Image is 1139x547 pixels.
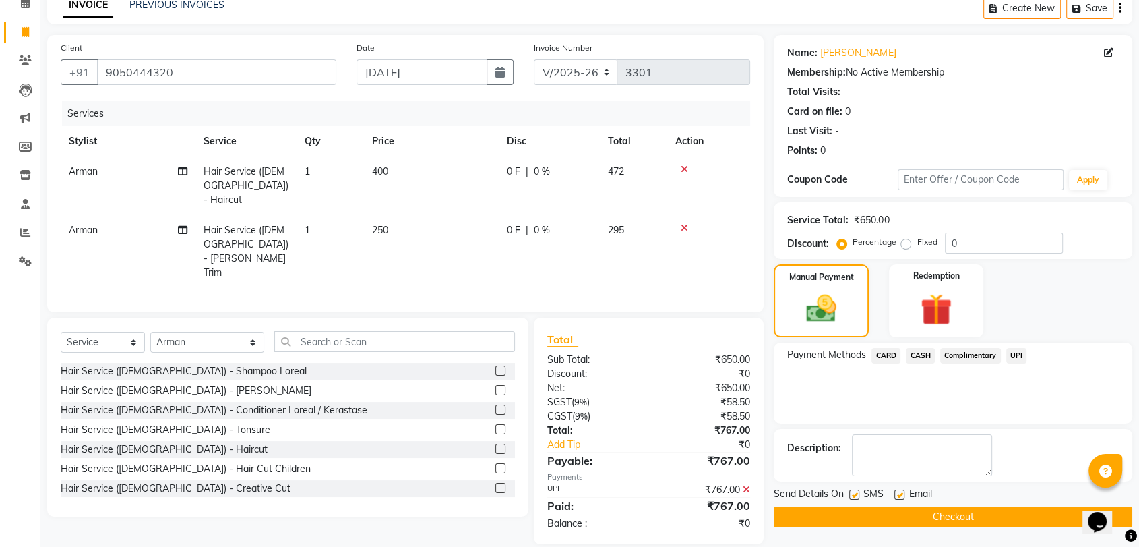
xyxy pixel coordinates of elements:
span: 9% [575,411,588,422]
div: Total Visits: [787,85,840,99]
div: ₹767.00 [649,483,761,497]
div: ₹650.00 [649,353,761,367]
div: ₹58.50 [649,409,761,424]
div: ₹767.00 [649,424,761,438]
div: 0 [845,105,851,119]
div: ₹58.50 [649,395,761,409]
button: Checkout [774,507,1132,527]
span: Total [547,333,578,347]
div: Service Total: [787,213,849,227]
span: Hair Service ([DEMOGRAPHIC_DATA]) - Haircut [204,165,288,206]
div: Name: [787,46,818,60]
div: ₹0 [649,367,761,381]
div: ₹0 [667,438,760,452]
div: Discount: [537,367,649,381]
span: CARD [871,348,900,364]
div: ( ) [537,395,649,409]
th: Qty [297,126,364,156]
span: 0 % [534,165,550,179]
div: Sub Total: [537,353,649,367]
span: CASH [906,348,935,364]
label: Manual Payment [789,271,854,283]
div: Membership: [787,65,846,80]
div: Coupon Code [787,173,898,187]
div: Description: [787,441,841,455]
span: Hair Service ([DEMOGRAPHIC_DATA]) - [PERSON_NAME] Trim [204,224,288,279]
div: ₹767.00 [649,498,761,514]
span: 0 F [507,165,520,179]
div: Discount: [787,237,829,251]
div: Total: [537,424,649,438]
div: Hair Service ([DEMOGRAPHIC_DATA]) - Hair Cut Children [61,462,311,476]
div: ₹0 [649,517,761,531]
img: _gift.svg [911,290,961,329]
div: UPI [537,483,649,497]
th: Action [667,126,750,156]
label: Client [61,42,82,54]
th: Service [195,126,297,156]
div: Hair Service ([DEMOGRAPHIC_DATA]) - Shampoo Loreal [61,364,307,378]
input: Search by Name/Mobile/Email/Code [97,59,336,85]
th: Price [364,126,499,156]
span: Complimentary [940,348,1001,364]
label: Date [357,42,375,54]
span: 1 [305,224,310,236]
div: Hair Service ([DEMOGRAPHIC_DATA]) - Creative Cut [61,482,290,496]
span: 1 [305,165,310,177]
span: 472 [608,165,624,177]
span: Email [909,487,931,504]
iframe: chat widget [1082,493,1126,534]
a: [PERSON_NAME] [820,46,896,60]
button: +91 [61,59,98,85]
span: | [526,165,528,179]
div: Hair Service ([DEMOGRAPHIC_DATA]) - Conditioner Loreal / Kerastase [61,403,367,418]
th: Disc [499,126,600,156]
span: 250 [372,224,388,236]
a: Add Tip [537,438,667,452]
div: Services [62,101,760,126]
div: ( ) [537,409,649,424]
div: ₹650.00 [649,381,761,395]
div: Balance : [537,517,649,531]
div: Card on file: [787,105,842,119]
span: 0 F [507,223,520,237]
div: Payments [547,471,750,483]
input: Enter Offer / Coupon Code [898,169,1064,190]
span: SMS [863,487,884,504]
span: UPI [1006,348,1027,364]
div: Points: [787,144,818,158]
span: 400 [372,165,388,177]
th: Stylist [61,126,195,156]
div: ₹767.00 [649,453,761,469]
div: Payable: [537,453,649,469]
label: Percentage [853,236,896,248]
div: 0 [820,144,826,158]
div: No Active Membership [787,65,1119,80]
span: | [526,223,528,237]
div: Paid: [537,498,649,514]
div: Net: [537,381,649,395]
label: Redemption [913,270,959,282]
th: Total [600,126,667,156]
span: 0 % [534,223,550,237]
span: Arman [69,165,98,177]
span: 9% [574,397,587,407]
div: Hair Service ([DEMOGRAPHIC_DATA]) - Tonsure [61,423,270,437]
div: ₹650.00 [854,213,889,227]
div: Last Visit: [787,124,832,138]
div: Hair Service ([DEMOGRAPHIC_DATA]) - Haircut [61,442,268,457]
button: Apply [1069,170,1107,190]
span: Arman [69,224,98,236]
span: Send Details On [774,487,844,504]
span: Payment Methods [787,348,866,362]
label: Invoice Number [534,42,592,54]
div: - [835,124,839,138]
span: CGST [547,410,572,422]
div: Hair Service ([DEMOGRAPHIC_DATA]) - [PERSON_NAME] [61,384,311,398]
span: SGST [547,396,572,408]
img: _cash.svg [797,291,845,326]
label: Fixed [917,236,937,248]
input: Search or Scan [274,331,515,352]
span: 295 [608,224,624,236]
